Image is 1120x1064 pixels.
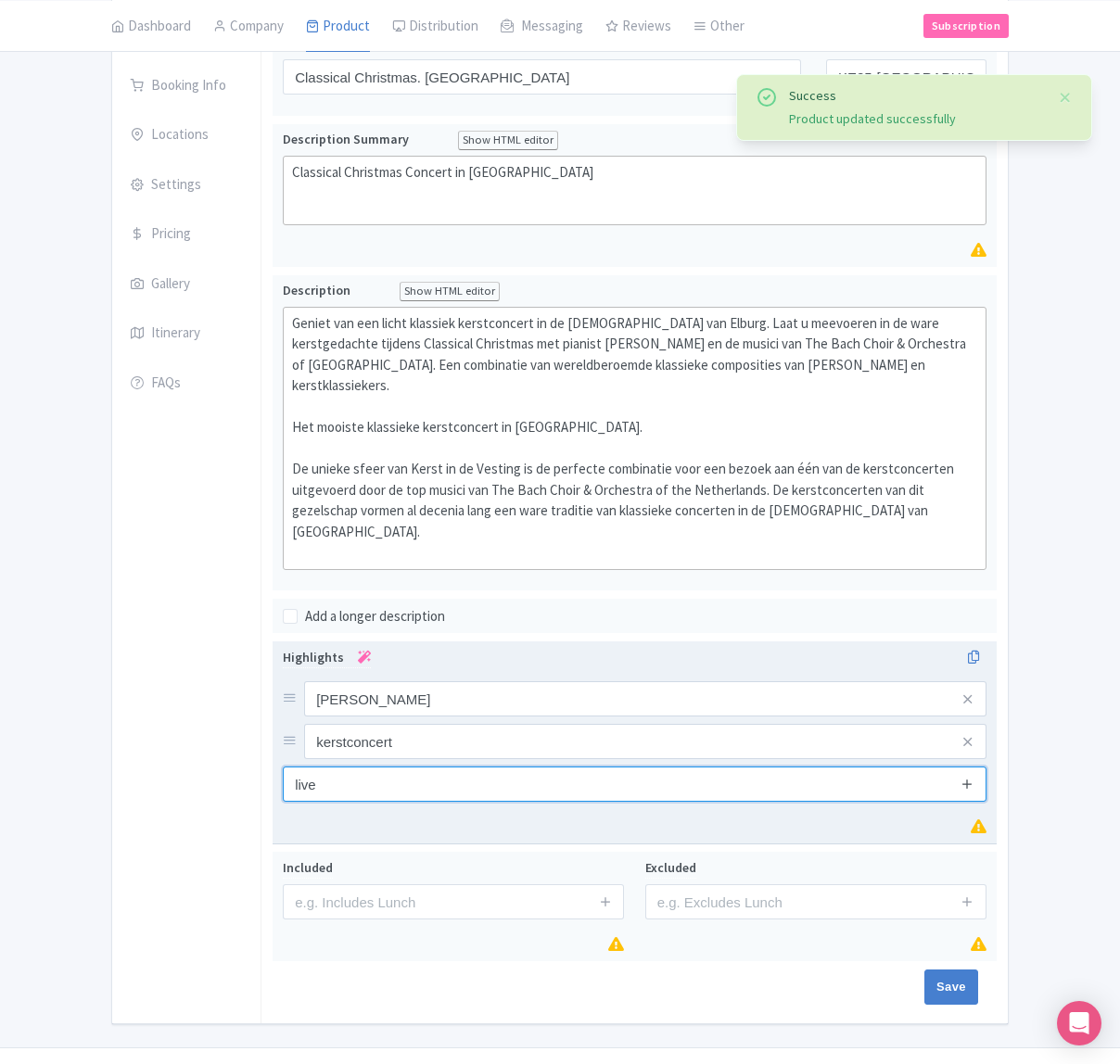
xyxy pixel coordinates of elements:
div: Classical Christmas Concert in [GEOGRAPHIC_DATA] [292,162,977,204]
div: Open Intercom Messenger [1057,1001,1101,1045]
div: Product updated successfully [789,109,1043,129]
span: Add a longer description [305,607,445,625]
input: Save [924,969,978,1005]
div: Show HTML editor [400,282,500,301]
a: Booking Info [112,60,261,112]
a: Gallery [112,259,261,310]
a: Settings [112,159,261,211]
span: Description [283,282,353,298]
a: Pricing [112,209,261,260]
span: Included [283,859,333,876]
span: Highlights [283,649,344,665]
span: Description Summary [283,131,412,147]
div: Geniet van een licht klassiek kerstconcert in de [DEMOGRAPHIC_DATA] van Elburg. Laat u meevoeren ... [292,313,977,564]
button: Close [1058,86,1073,108]
input: e.g. Excludes Lunch [645,884,986,919]
a: Locations [112,109,261,161]
a: Subscription [923,13,1009,37]
a: Itinerary [112,308,261,360]
div: Success [789,86,1043,106]
span: Excluded [645,859,696,876]
a: FAQs [112,358,261,410]
input: e.g. Includes Lunch [283,884,624,919]
div: Show HTML editor [458,131,558,150]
